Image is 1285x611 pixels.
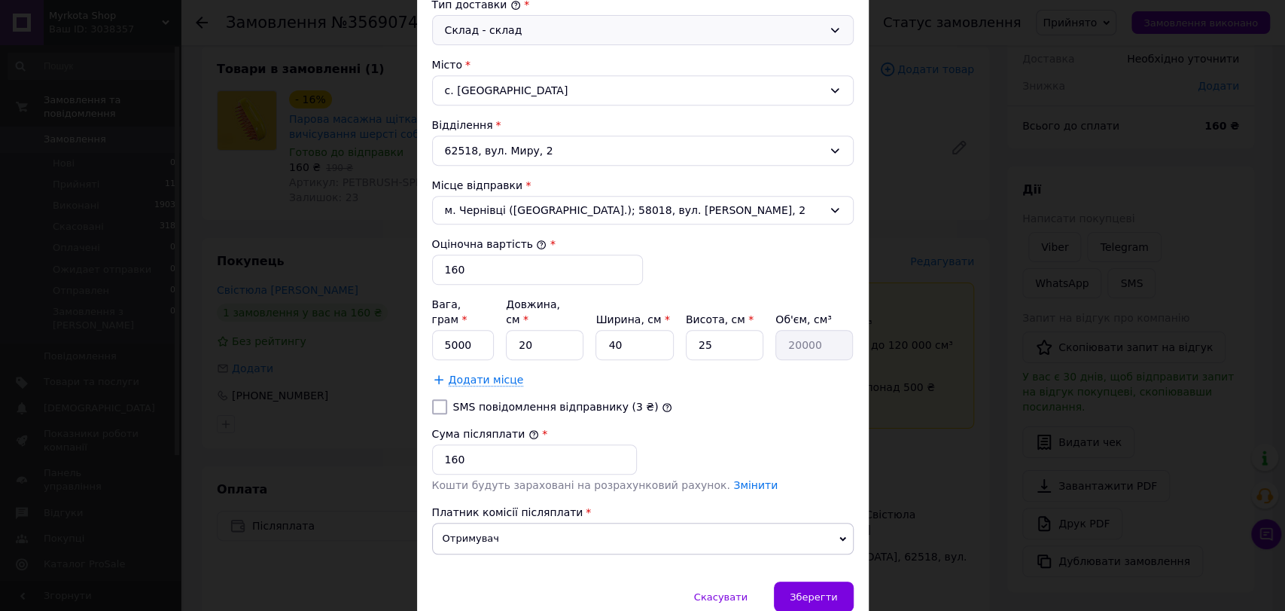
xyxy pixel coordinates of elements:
label: Висота, см [686,313,754,325]
div: Об'єм, см³ [775,312,853,327]
span: Платник комісії післяплати [432,506,583,518]
span: Додати місце [449,374,524,386]
div: Склад - склад [445,22,823,38]
span: Скасувати [694,591,748,603]
label: SMS повідомлення відправнику (3 ₴) [453,401,659,413]
a: Змінити [733,479,778,491]
div: с. [GEOGRAPHIC_DATA] [432,75,854,105]
label: Довжина, см [506,298,560,325]
div: Відділення [432,118,854,133]
label: Вага, грам [432,298,467,325]
div: Місто [432,57,854,72]
span: Зберегти [790,591,837,603]
span: Отримувач [432,523,854,554]
label: Ширина, см [595,313,669,325]
label: Сума післяплати [432,428,539,440]
div: 62518, вул. Миру, 2 [432,136,854,166]
label: Оціночна вартість [432,238,547,250]
span: Кошти будуть зараховані на розрахунковий рахунок. [432,479,778,491]
span: м. Чернівці ([GEOGRAPHIC_DATA].); 58018, вул. [PERSON_NAME], 2 [445,203,823,218]
div: Місце відправки [432,178,854,193]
